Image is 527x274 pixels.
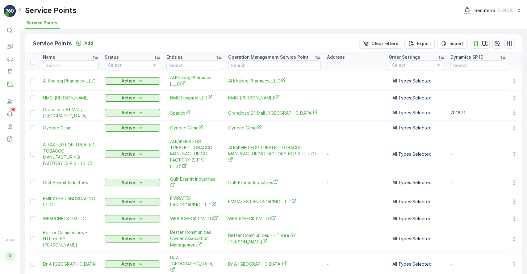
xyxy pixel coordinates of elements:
[392,236,441,242] p: All Types Selected
[392,78,441,84] p: All Types Selected
[166,54,183,60] p: Entities
[392,95,441,101] p: All Types Selected
[121,151,135,157] p: Active
[4,238,16,242] span: v 1.50.1
[43,261,98,267] span: Dr A [GEOGRAPHIC_DATA]
[228,54,308,60] p: Operation Management Service Point
[30,152,35,157] div: Toggle Row Selected
[392,179,441,186] p: All Types Selected
[450,60,506,70] input: Search
[43,78,98,84] a: Al Khaleej Pharmacy L.L.C
[4,108,16,120] a: 99
[450,261,506,267] p: -
[170,124,218,131] a: Gyneco Clinic
[43,179,98,186] a: Gulf Eternit Industries
[30,216,35,221] div: Toggle Row Selected
[30,180,35,185] div: Toggle Row Selected
[43,230,98,248] a: Better Communities - HThree BY AURORA JVC
[170,176,218,189] a: Gulf Eternit Industries
[404,39,435,48] button: Export
[43,107,98,119] a: Grandiose B1 Mall / The Mall of Emirates
[170,255,218,273] span: Dr A [GEOGRAPHIC_DATA]
[462,7,472,14] img: Screenshot_2024-07-26_at_13.33.01.png
[392,216,441,222] p: All Types Selected
[327,54,345,60] p: Address
[43,95,98,101] a: NMC-Jabel Ali Clinic
[228,78,321,84] span: Al Khaleej Pharmacy L.L.C
[371,40,398,47] p: Clear Filters
[450,199,506,205] p: -
[170,215,218,222] a: WEARCHECK PM LLC
[43,125,98,131] a: Gyneco Clinic
[228,179,321,186] a: Gulf Eternit Industries
[170,110,218,116] a: Sparklo
[228,261,321,267] span: Dr A [GEOGRAPHIC_DATA]
[437,39,467,48] button: Import
[43,107,98,119] span: Grandiose B1 Mall / [GEOGRAPHIC_DATA]
[30,236,35,241] div: Toggle Row Selected
[121,216,135,222] p: Active
[324,91,386,105] td: -
[170,74,218,87] a: Al Khaleej Pharmacy L.L.C
[121,199,135,205] p: Active
[73,40,95,47] button: Add
[228,261,321,267] a: Dr A Medical Center
[450,236,506,242] p: -
[121,261,135,267] p: Active
[10,107,15,112] p: 99
[105,215,160,222] button: Active
[105,235,160,242] button: Active
[228,124,321,131] a: Gyneco Clinic
[105,198,160,205] button: Active
[392,62,435,68] p: Select
[121,125,135,131] p: Active
[498,8,513,13] p: ( +04:00 )
[43,142,98,167] a: Al FAKHER FOR TREATED TOBACCO MANUFACTURING FACTORY (S P S - L.L.C)
[4,5,16,17] img: logo
[228,215,321,222] span: WEARCHECK PM LLC
[121,236,135,242] p: Active
[417,40,431,47] p: Export
[43,196,98,208] a: EMIRATES LANDSCAPING L.L.C
[450,95,506,101] p: -
[121,78,135,84] p: Active
[43,261,98,267] a: Dr A Medical Center
[392,199,441,205] p: All Types Selected
[324,211,386,226] td: -
[475,7,495,14] p: Renuterra
[170,138,218,170] span: Al FAKHER FOR TREATED TOBACCO MANUFACTURING FACTORY (S P S - L.L.C)
[170,229,218,248] a: Better Communities Owner Association Management
[105,94,160,102] button: Active
[450,179,506,186] p: -
[324,120,386,135] td: -
[450,110,506,116] p: 201871
[84,40,93,46] p: Add
[462,5,522,16] button: Renuterra(+04:00)
[5,251,15,261] div: RR
[105,54,119,60] p: Status
[105,150,160,158] button: Active
[450,54,483,60] p: Dynamics SP ID
[26,20,57,26] span: Service Points
[43,216,98,222] span: WEARCHECK PM LLC
[43,95,98,101] span: NMC-[PERSON_NAME]
[43,230,98,248] span: Better Communities - HThree BY [PERSON_NAME]
[170,195,218,208] a: EMIRATES LANDSCAPING L.L.C
[4,243,16,269] button: RR
[228,145,321,163] a: Al FAKHER FOR TREATED TOBACCO MANUFACTURING FACTORY (S P S - L.L.C)
[228,232,321,245] a: Better Communities - HThree BY AURORA JVC
[105,77,160,85] button: Active
[170,95,218,101] a: NMC Hospital LTD
[33,39,72,48] p: Service Points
